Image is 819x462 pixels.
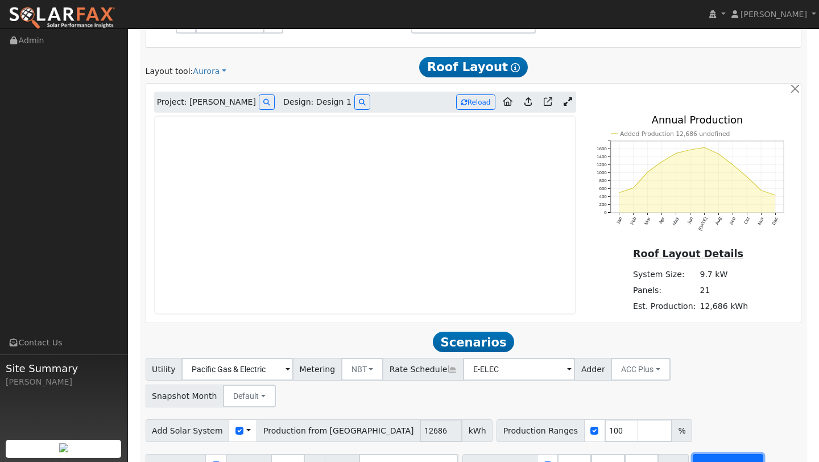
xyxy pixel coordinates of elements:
[157,96,256,108] span: Project: [PERSON_NAME]
[146,419,230,442] span: Add Solar System
[631,266,698,282] td: System Size:
[698,217,709,232] text: [DATE]
[672,217,680,227] text: May
[599,203,607,208] text: 200
[146,358,183,381] span: Utility
[463,358,575,381] input: Select a Rate Schedule
[456,94,495,110] button: Reload
[698,298,750,314] td: 12,686 kWh
[615,217,623,226] text: Jan
[462,419,493,442] span: kWh
[633,248,743,259] u: Roof Layout Details
[497,419,584,442] span: Production Ranges
[604,211,607,216] text: 0
[560,94,576,111] a: Expand Aurora window
[658,216,666,225] text: Apr
[597,163,607,168] text: 1200
[743,216,751,225] text: Oct
[383,358,464,381] span: Rate Schedule
[698,282,750,298] td: 21
[193,65,226,77] a: Aurora
[620,130,730,138] text: Added Production 12,686 undefined
[741,10,807,19] span: [PERSON_NAME]
[599,195,607,200] text: 400
[181,358,293,381] input: Select a Utility
[597,146,607,151] text: 1600
[618,192,620,193] circle: onclick=""
[714,217,722,226] text: Aug
[146,67,193,76] span: Layout tool:
[146,385,224,407] span: Snapshot Month
[597,171,607,176] text: 1000
[498,93,517,112] a: Aurora to Home
[433,332,514,352] span: Scenarios
[760,189,762,191] circle: onclick=""
[661,161,663,163] circle: onclick=""
[597,155,607,160] text: 1400
[631,282,698,298] td: Panels:
[729,216,737,226] text: Sep
[511,63,520,72] i: Show Help
[686,217,694,226] text: Jun
[59,443,68,452] img: retrieve
[419,57,528,77] span: Roof Layout
[520,93,536,112] a: Upload consumption to Aurora project
[6,361,122,376] span: Site Summary
[599,179,607,184] text: 800
[257,419,420,442] span: Production from [GEOGRAPHIC_DATA]
[746,176,748,178] circle: onclick=""
[732,164,734,166] circle: onclick=""
[632,187,634,189] circle: onclick=""
[611,358,671,381] button: ACC Plus
[539,93,557,112] a: Open in Aurora
[341,358,384,381] button: NBT
[223,385,276,407] button: Default
[775,195,776,196] circle: onclick=""
[630,216,638,226] text: Feb
[9,6,115,30] img: SolarFax
[652,115,743,126] text: Annual Production
[599,187,607,192] text: 600
[771,217,779,226] text: Dec
[644,216,652,226] text: Mar
[704,147,705,148] circle: onclick=""
[675,152,677,154] circle: onclick=""
[293,358,342,381] span: Metering
[718,153,719,155] circle: onclick=""
[6,376,122,388] div: [PERSON_NAME]
[647,171,648,173] circle: onclick=""
[574,358,611,381] span: Adder
[757,217,765,226] text: Nov
[283,96,351,108] span: Design: Design 1
[689,149,691,151] circle: onclick=""
[672,419,692,442] span: %
[698,266,750,282] td: 9.7 kW
[631,298,698,314] td: Est. Production:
